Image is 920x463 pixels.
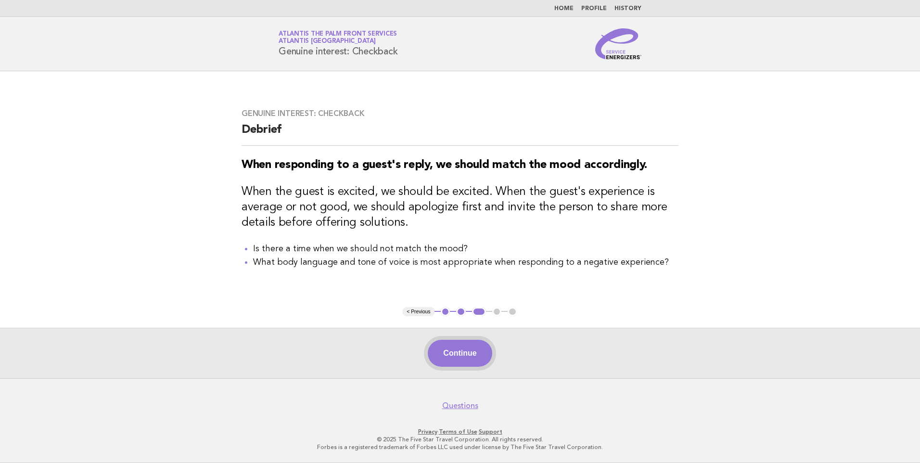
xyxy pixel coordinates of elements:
p: Forbes is a registered trademark of Forbes LLC used under license by The Five Star Travel Corpora... [166,443,754,451]
h3: Genuine interest: Checkback [242,109,678,118]
p: · · [166,428,754,436]
a: Privacy [418,428,437,435]
a: Terms of Use [439,428,477,435]
a: Atlantis The Palm Front ServicesAtlantis [GEOGRAPHIC_DATA] [279,31,397,44]
li: Is there a time when we should not match the mood? [253,242,678,256]
a: Profile [581,6,607,12]
button: 1 [441,307,450,317]
img: Service Energizers [595,28,641,59]
span: Atlantis [GEOGRAPHIC_DATA] [279,39,376,45]
a: Questions [442,401,478,411]
h2: Debrief [242,122,678,146]
a: History [614,6,641,12]
h3: When the guest is excited, we should be excited. When the guest's experience is average or not go... [242,184,678,231]
p: © 2025 The Five Star Travel Corporation. All rights reserved. [166,436,754,443]
button: 3 [472,307,486,317]
a: Home [554,6,574,12]
button: Continue [428,340,492,367]
button: 2 [456,307,466,317]
button: < Previous [403,307,434,317]
a: Support [479,428,502,435]
h1: Genuine interest: Checkback [279,31,397,56]
li: What body language and tone of voice is most appropriate when responding to a negative experience? [253,256,678,269]
strong: When responding to a guest's reply, we should match the mood accordingly. [242,159,647,171]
